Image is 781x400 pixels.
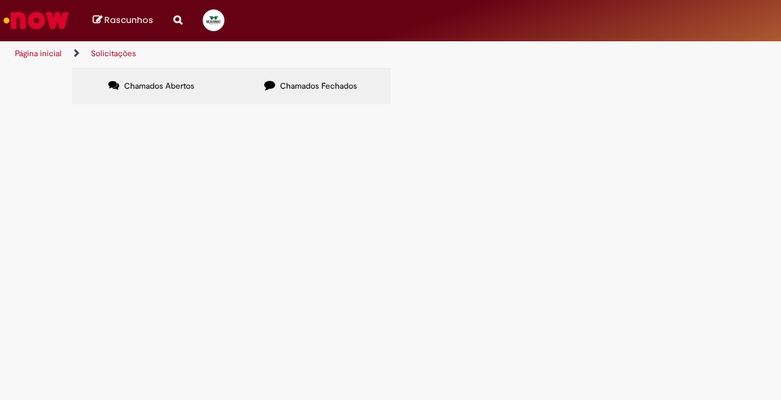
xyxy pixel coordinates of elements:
ul: Trilhas de página [10,41,445,66]
a: Página inicial [15,48,62,59]
span: Chamados Fechados [280,81,357,91]
a: Solicitações [91,48,136,59]
a: No momento, sua lista de rascunhos tem 0 Itens [93,14,153,26]
span: Rascunhos [104,14,153,26]
span: Chamados Abertos [124,81,195,91]
img: ServiceNow [1,7,71,34]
